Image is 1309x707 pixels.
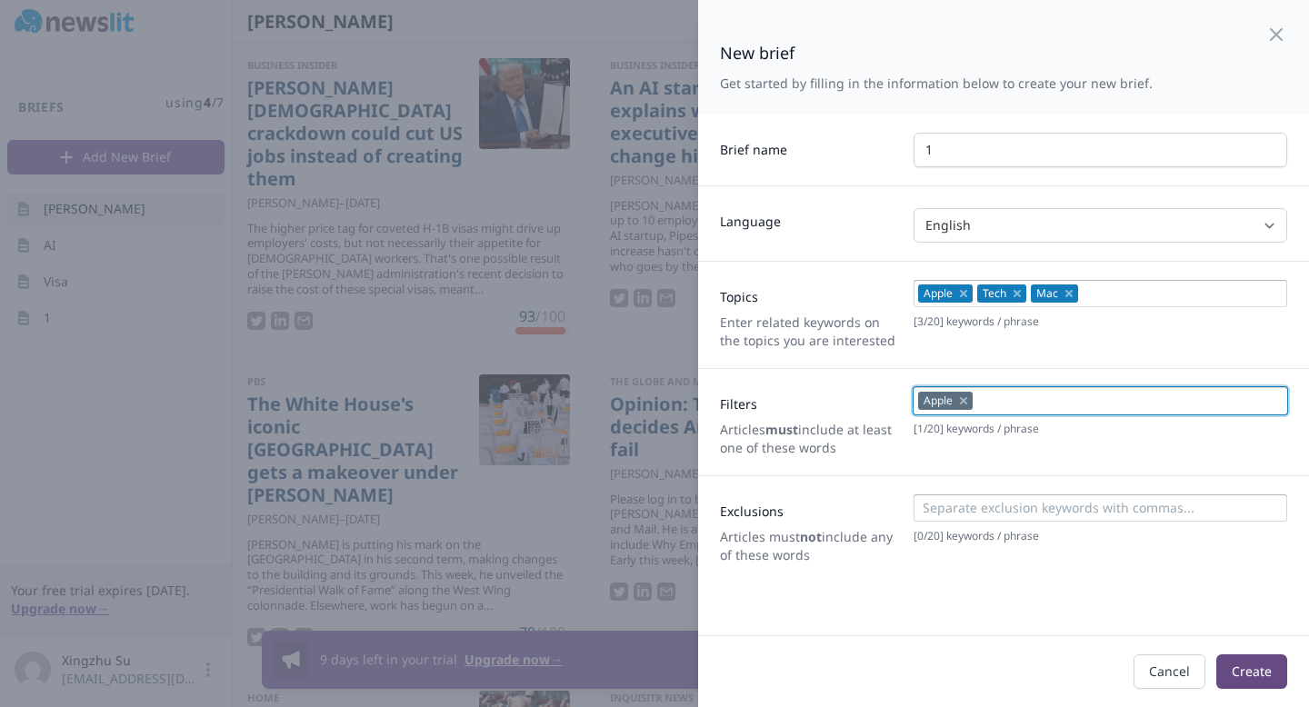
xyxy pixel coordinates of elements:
span: Apple [924,286,953,301]
strong: must [765,421,798,438]
button: Remove [956,284,973,303]
p: Get started by filling in the information below to create your new brief. [720,75,1153,93]
label: Exclusions [720,495,899,521]
span: Mac [1036,286,1058,301]
button: Remove [1062,284,1078,303]
button: Cancel [1134,654,1205,689]
h2: New brief [720,40,1153,65]
span: Tech [983,286,1006,301]
input: Separate exclusion keywords with commas... [918,499,1281,517]
strong: not [800,528,822,545]
label: Brief name [720,134,899,159]
label: Topics [720,281,899,306]
p: [ 0 / 20 ] keywords / phrase [914,529,1287,543]
label: Filters [720,388,899,413]
label: Language [720,205,899,231]
span: Apple [924,393,953,408]
p: Articles include at least one of these words [720,421,899,457]
button: Remove [956,392,973,410]
p: [ 3 / 20 ] keywords / phrase [914,314,1287,329]
p: Enter related keywords on the topics you are interested [720,314,899,350]
button: Create [1216,654,1287,689]
p: Articles must include any of these words [720,528,899,564]
button: Remove [1010,284,1026,303]
p: [ 1 / 20 ] keywords / phrase [914,422,1287,436]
